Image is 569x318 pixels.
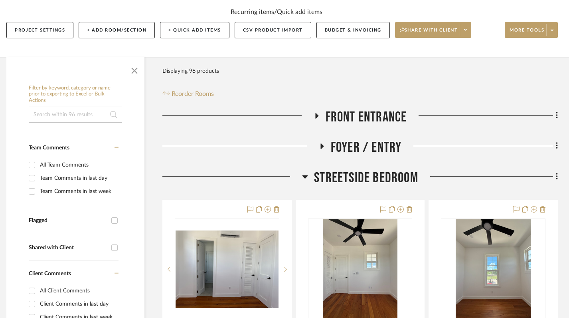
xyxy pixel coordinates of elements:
[79,22,155,38] button: + Add Room/Section
[29,217,107,224] div: Flagged
[314,169,418,187] span: Streetside Bedroom
[162,89,214,99] button: Reorder Rooms
[40,185,117,198] div: Team Comments in last week
[235,22,311,38] button: CSV Product Import
[316,22,390,38] button: Budget & Invoicing
[162,63,219,79] div: Displaying 96 products
[172,89,214,99] span: Reorder Rooms
[29,244,107,251] div: Shared with Client
[29,107,122,123] input: Search within 96 results
[40,172,117,185] div: Team Comments in last day
[29,85,122,104] h6: Filter by keyword, category or name prior to exporting to Excel or Bulk Actions
[40,298,117,310] div: Client Comments in last day
[160,22,229,38] button: + Quick Add Items
[29,271,71,276] span: Client Comments
[231,7,322,17] div: Recurring items/Quick add items
[505,22,558,38] button: More tools
[176,231,279,308] img: Streetside Bedroom Right Wall
[6,22,73,38] button: Project Settings
[40,159,117,171] div: All Team Comments
[126,61,142,77] button: Close
[29,145,69,151] span: Team Comments
[395,22,472,38] button: Share with client
[326,109,407,126] span: Front Entrance
[510,27,544,39] span: More tools
[40,284,117,297] div: All Client Comments
[331,139,402,156] span: Foyer / Entry
[400,27,458,39] span: Share with client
